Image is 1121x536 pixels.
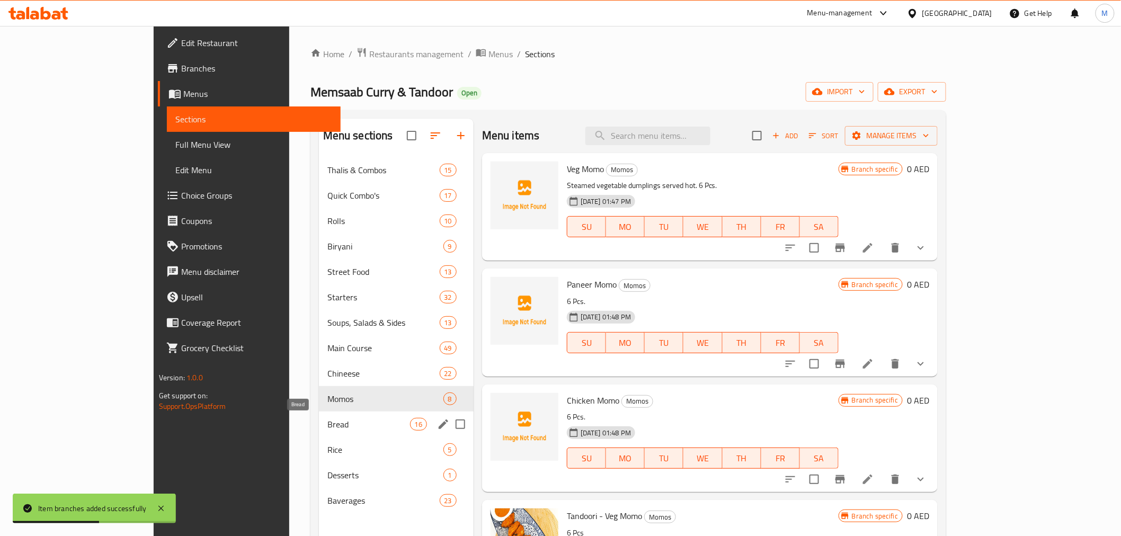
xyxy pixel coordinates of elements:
span: Chineese [327,367,440,380]
div: Menu-management [807,7,873,20]
button: SA [800,332,839,353]
button: Branch-specific-item [828,235,853,261]
span: TU [649,335,679,351]
span: Choice Groups [181,189,332,202]
span: Rolls [327,215,440,227]
span: FR [766,451,796,466]
span: M [1102,7,1108,19]
div: items [443,240,457,253]
div: items [440,494,457,507]
span: Street Food [327,265,440,278]
span: Select all sections [401,124,423,147]
a: Edit Restaurant [158,30,341,56]
span: Version: [159,371,185,385]
button: FR [761,216,800,237]
span: TH [727,451,757,466]
div: Momos [621,395,653,408]
span: Coupons [181,215,332,227]
a: Menu disclaimer [158,259,341,284]
nav: Menu sections [319,153,474,517]
div: Baverages23 [319,488,474,513]
span: MO [610,335,640,351]
button: edit [435,416,451,432]
div: Momos8 [319,386,474,412]
a: Promotions [158,234,341,259]
button: import [806,82,874,102]
span: Veg Momo [567,161,604,177]
li: / [517,48,521,60]
button: TH [723,448,761,469]
button: SA [800,216,839,237]
div: Soups, Salads & Sides13 [319,310,474,335]
button: FR [761,448,800,469]
div: Momos [619,279,651,292]
h2: Menu sections [323,128,393,144]
div: items [443,469,457,481]
h6: 0 AED [907,393,929,408]
button: SU [567,216,606,237]
span: 1.0.0 [186,371,203,385]
span: 16 [411,419,426,430]
button: Add [768,128,802,144]
span: Starters [327,291,440,303]
span: 15 [440,165,456,175]
a: Upsell [158,284,341,310]
div: items [440,291,457,303]
span: WE [688,335,718,351]
span: Branch specific [848,395,902,405]
span: TU [649,219,679,235]
svg: Show Choices [914,473,927,486]
span: FR [766,219,796,235]
button: WE [683,448,722,469]
a: Edit menu item [861,473,874,486]
input: search [585,127,710,145]
button: Branch-specific-item [828,351,853,377]
span: Soups, Salads & Sides [327,316,440,329]
img: Paneer Momo [491,277,558,345]
button: Manage items [845,126,938,146]
span: 5 [444,445,456,455]
span: Edit Restaurant [181,37,332,49]
img: Veg Momo [491,162,558,229]
span: 32 [440,292,456,302]
span: Paneer Momo [567,276,617,292]
span: Select to update [803,353,825,375]
span: Select to update [803,468,825,490]
span: Baverages [327,494,440,507]
a: Choice Groups [158,183,341,208]
button: Add section [448,123,474,148]
button: show more [908,467,933,492]
div: items [443,392,457,405]
a: Full Menu View [167,132,341,157]
span: Branch specific [848,511,902,521]
span: FR [766,335,796,351]
span: 23 [440,496,456,506]
span: Branch specific [848,164,902,174]
span: Select section [746,124,768,147]
span: Memsaab Curry & Tandoor [310,80,453,104]
div: Momos [606,164,638,176]
div: Rolls10 [319,208,474,234]
p: 6 Pcs. [567,410,839,424]
a: Sections [167,106,341,132]
span: Quick Combo's [327,189,440,202]
div: Desserts [327,469,443,481]
span: Branches [181,62,332,75]
span: TH [727,219,757,235]
div: items [440,342,457,354]
a: Grocery Checklist [158,335,341,361]
div: items [410,418,427,431]
span: 1 [444,470,456,480]
span: TH [727,335,757,351]
span: 13 [440,267,456,277]
span: WE [688,219,718,235]
div: Thalis & Combos [327,164,440,176]
li: / [468,48,471,60]
a: Edit Menu [167,157,341,183]
span: import [814,85,865,99]
button: SA [800,448,839,469]
div: Momos [644,511,676,523]
span: Grocery Checklist [181,342,332,354]
div: Chineese22 [319,361,474,386]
